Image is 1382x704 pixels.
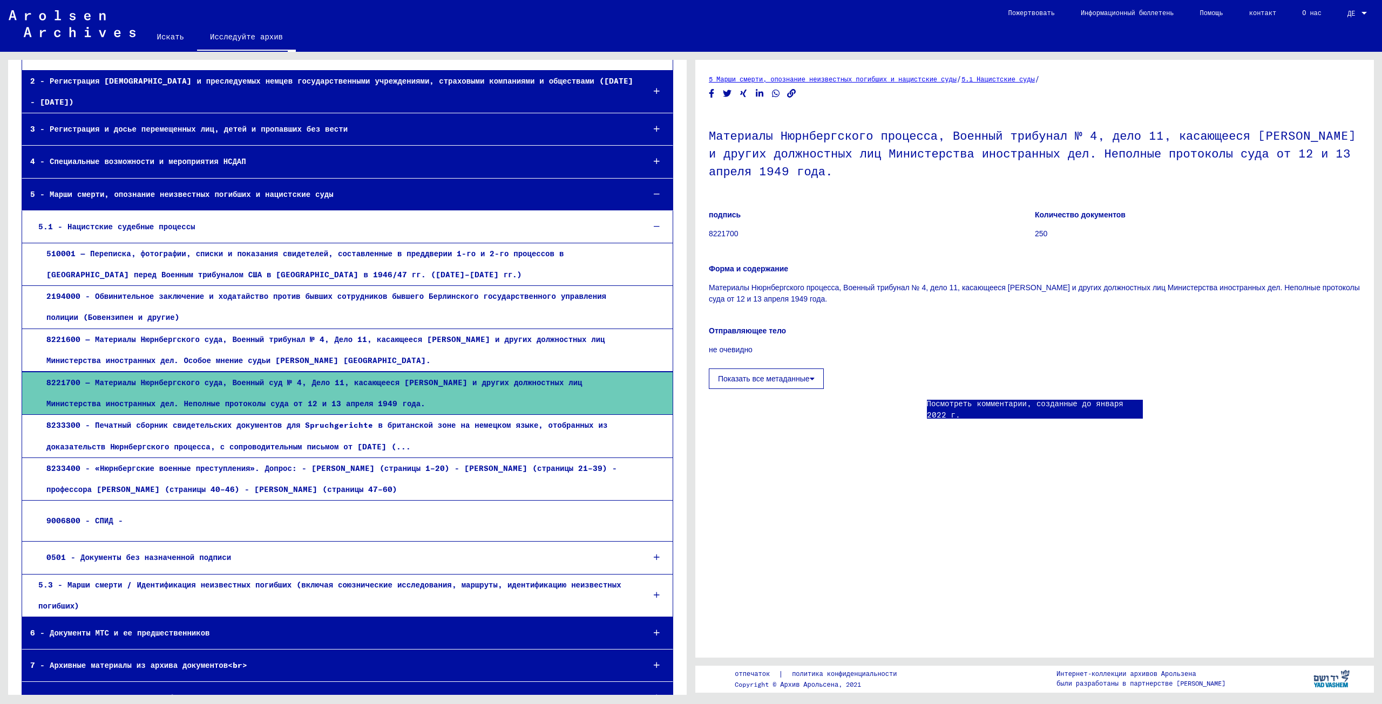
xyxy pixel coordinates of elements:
font: 8 - Коллекции частных лиц и небольшие архивы [30,693,233,702]
font: 8233400 - «Нюрнбергские военные преступления». Допрос: - [PERSON_NAME] (страницы 1–20) - [PERSON_... [46,463,617,494]
font: 510001 — Переписка, фотографии, списки и показания свидетелей, составленные в преддверии 1-го и 2... [46,249,564,279]
a: Исследуйте архив [197,24,296,52]
font: Посмотреть комментарии, созданные до января 2022 г. [927,399,1123,420]
a: 5 Марши смерти, опознание неизвестных погибших и нацистские суды [709,75,957,83]
font: Помощь [1200,9,1223,17]
font: ДЕ [1347,9,1355,17]
font: 5 - Марши смерти, опознание неизвестных погибших и нацистские суды [30,189,334,199]
font: 7 - Архивные материалы из архива документов<br> [30,660,247,670]
font: 2 - Регистрация [DEMOGRAPHIC_DATA] и преследуемых немцев государственными учреждениями, страховым... [30,76,633,107]
font: / [957,74,961,84]
font: 8233300 - Печатный сборник свидетельских документов для Spruchgerichte в британской зоне на немец... [46,420,607,451]
a: 5.1 Нацистские суды [961,75,1035,83]
font: 250 [1035,229,1047,238]
font: | [778,669,783,679]
font: 3 - Регистрация и досье перемещенных лиц, детей и пропавших без вести [30,124,348,134]
font: Искать [157,32,184,42]
font: 8221700 [709,229,739,238]
font: Показать все метаданные [718,374,810,383]
font: Количество документов [1035,210,1126,219]
font: Copyright © Архив Арольсена, 2021 [735,680,861,688]
a: отпечаток [735,668,778,680]
font: 5.3 - Марши смерти / Идентификация неизвестных погибших (включая союзнические исследования, маршр... [38,580,621,611]
font: Материалы Нюрнбергского процесса, Военный трибунал № 4, дело 11, касающееся [PERSON_NAME] и други... [709,283,1360,303]
button: Поделиться на Xing [738,87,749,100]
font: 9006800 - СПИД - [46,516,123,525]
font: не очевидно [709,345,753,354]
font: Информационный бюллетень [1081,9,1174,17]
button: Показать все метаданные [709,368,824,389]
font: Отправляющее тело [709,326,786,335]
font: 2194000 - Обвинительное заключение и ходатайство против бывших сотрудников бывшего Берлинского го... [46,291,606,322]
font: отпечаток [735,669,770,678]
font: 4 - Специальные возможности и мероприятия НСДАП [30,156,246,166]
button: Поделиться в WhatsApp [770,87,782,100]
font: подпись [709,210,741,219]
font: 8221600 — Материалы Нюрнбергского суда, Военный трибунал № 4, Дело 11, касающееся [PERSON_NAME] и... [46,334,605,365]
font: Исследуйте архив [210,32,283,42]
button: Копировать ссылку [786,87,797,100]
font: контакт [1249,9,1276,17]
font: 0501 - Документы без назначенной подписи [46,552,231,562]
font: / [1035,74,1040,84]
button: Поделиться на Facebook [706,87,717,100]
img: yv_logo.png [1311,665,1352,692]
font: политика конфиденциальности [792,669,897,678]
font: 6 - Документы МТС и ее предшественников [30,628,209,638]
font: Форма и содержание [709,264,788,273]
font: 5.1 - Нацистские судебные процессы [38,222,195,231]
img: Arolsen_neg.svg [9,10,136,37]
font: Интернет-коллекции архивов Арользена [1056,669,1196,678]
a: политика конфиденциальности [783,668,910,680]
font: были разработаны в партнерстве [PERSON_NAME] [1056,679,1225,687]
font: Пожертвовать [1008,9,1054,17]
a: Искать [144,24,197,50]
button: Поделиться в LinkedIn [754,87,765,100]
button: Поделиться в Твиттере [722,87,733,100]
font: О нас [1302,9,1322,17]
font: 8221700 — Материалы Нюрнбергского суда, Военный суд № 4, Дело 11, касающееся [PERSON_NAME] и друг... [46,378,582,408]
a: Посмотреть комментарии, созданные до января 2022 г. [927,398,1143,421]
font: Материалы Нюрнбергского процесса, Военный трибунал № 4, дело 11, касающееся [PERSON_NAME] и други... [709,128,1356,179]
